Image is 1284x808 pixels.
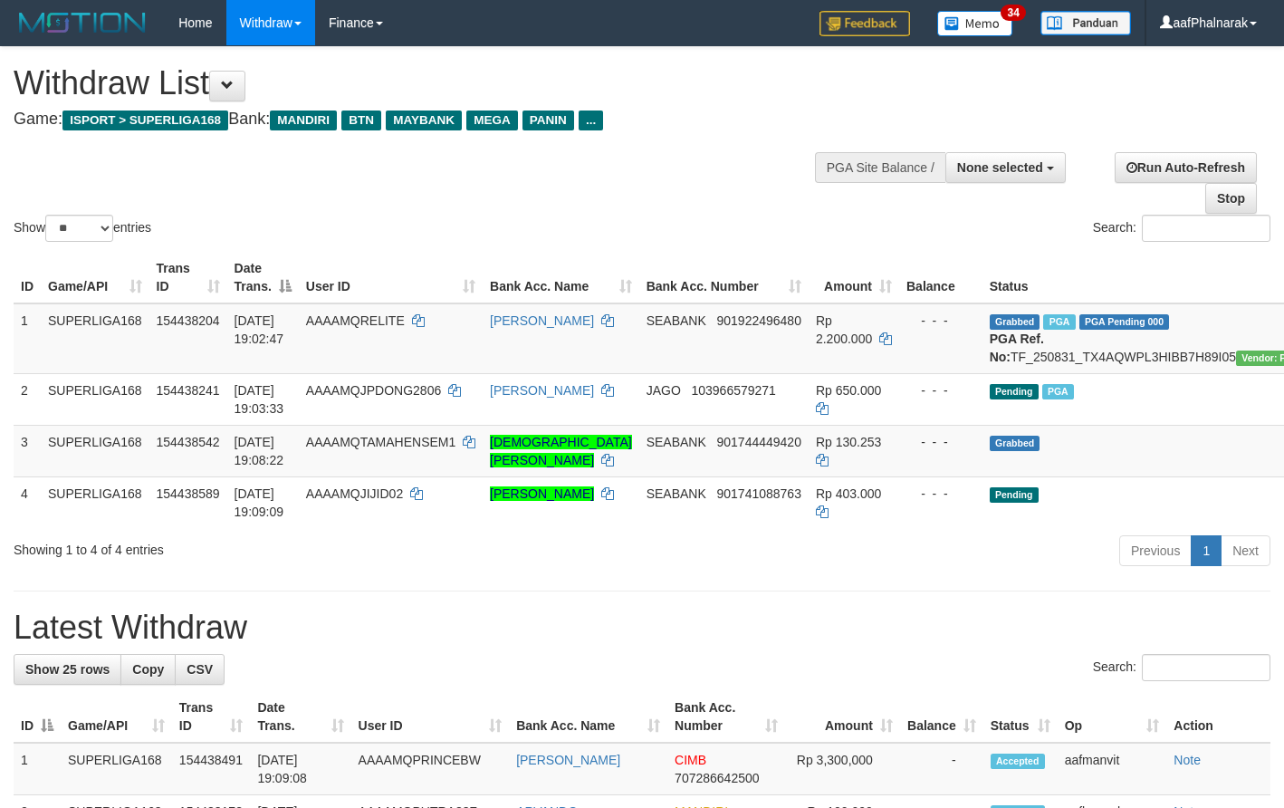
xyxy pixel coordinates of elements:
[14,610,1270,646] h1: Latest Withdraw
[14,252,41,303] th: ID
[61,743,172,795] td: SUPERLIGA168
[509,691,667,743] th: Bank Acc. Name: activate to sort column ascending
[306,383,441,398] span: AAAAMQJPDONG2806
[149,252,227,303] th: Trans ID: activate to sort column ascending
[250,691,350,743] th: Date Trans.: activate to sort column ascending
[816,486,881,501] span: Rp 403.000
[1058,691,1167,743] th: Op: activate to sort column ascending
[45,215,113,242] select: Showentries
[957,160,1043,175] span: None selected
[906,485,975,503] div: - - -
[1001,5,1025,21] span: 34
[1115,152,1257,183] a: Run Auto-Refresh
[990,314,1040,330] span: Grabbed
[945,152,1066,183] button: None selected
[157,486,220,501] span: 154438589
[14,534,522,559] div: Showing 1 to 4 of 4 entries
[990,332,1044,364] b: PGA Ref. No:
[990,384,1039,399] span: Pending
[816,313,872,346] span: Rp 2.200.000
[1221,535,1270,566] a: Next
[809,252,899,303] th: Amount: activate to sort column ascending
[14,65,838,101] h1: Withdraw List
[120,654,176,685] a: Copy
[1093,215,1270,242] label: Search:
[14,215,151,242] label: Show entries
[1166,691,1270,743] th: Action
[983,691,1058,743] th: Status: activate to sort column ascending
[906,312,975,330] div: - - -
[14,303,41,374] td: 1
[900,743,983,795] td: -
[187,662,213,677] span: CSV
[716,435,800,449] span: Copy 901744449420 to clipboard
[1174,753,1201,767] a: Note
[41,252,149,303] th: Game/API: activate to sort column ascending
[14,373,41,425] td: 2
[815,152,945,183] div: PGA Site Balance /
[1093,654,1270,681] label: Search:
[62,111,228,130] span: ISPORT > SUPERLIGA168
[785,691,900,743] th: Amount: activate to sort column ascending
[270,111,337,130] span: MANDIRI
[306,486,403,501] span: AAAAMQJIJID02
[227,252,299,303] th: Date Trans.: activate to sort column descending
[175,654,225,685] a: CSV
[14,476,41,528] td: 4
[899,252,982,303] th: Balance
[172,691,251,743] th: Trans ID: activate to sort column ascending
[819,11,910,36] img: Feedback.jpg
[579,111,603,130] span: ...
[1058,743,1167,795] td: aafmanvit
[675,771,759,785] span: Copy 707286642500 to clipboard
[1042,384,1074,399] span: Marked by aafsoumeymey
[937,11,1013,36] img: Button%20Memo.svg
[816,435,881,449] span: Rp 130.253
[250,743,350,795] td: [DATE] 19:09:08
[41,303,149,374] td: SUPERLIGA168
[490,313,594,328] a: [PERSON_NAME]
[1142,215,1270,242] input: Search:
[785,743,900,795] td: Rp 3,300,000
[1205,183,1257,214] a: Stop
[1191,535,1222,566] a: 1
[647,435,706,449] span: SEABANK
[41,425,149,476] td: SUPERLIGA168
[41,373,149,425] td: SUPERLIGA168
[647,383,681,398] span: JAGO
[483,252,639,303] th: Bank Acc. Name: activate to sort column ascending
[647,486,706,501] span: SEABANK
[14,111,838,129] h4: Game: Bank:
[490,383,594,398] a: [PERSON_NAME]
[41,476,149,528] td: SUPERLIGA168
[1079,314,1170,330] span: PGA Pending
[341,111,381,130] span: BTN
[466,111,518,130] span: MEGA
[647,313,706,328] span: SEABANK
[157,435,220,449] span: 154438542
[14,743,61,795] td: 1
[522,111,574,130] span: PANIN
[667,691,785,743] th: Bank Acc. Number: activate to sort column ascending
[14,691,61,743] th: ID: activate to sort column descending
[816,383,881,398] span: Rp 650.000
[490,435,632,467] a: [DEMOGRAPHIC_DATA][PERSON_NAME]
[306,313,405,328] span: AAAAMQRELITE
[1043,314,1075,330] span: Marked by aafsengchandara
[906,433,975,451] div: - - -
[639,252,809,303] th: Bank Acc. Number: activate to sort column ascending
[991,754,1045,769] span: Accepted
[351,691,510,743] th: User ID: activate to sort column ascending
[14,9,151,36] img: MOTION_logo.png
[25,662,110,677] span: Show 25 rows
[691,383,775,398] span: Copy 103966579271 to clipboard
[306,435,455,449] span: AAAAMQTAMAHENSEM1
[172,743,251,795] td: 154438491
[235,435,284,467] span: [DATE] 19:08:22
[1142,654,1270,681] input: Search:
[490,486,594,501] a: [PERSON_NAME]
[14,425,41,476] td: 3
[516,753,620,767] a: [PERSON_NAME]
[235,486,284,519] span: [DATE] 19:09:09
[900,691,983,743] th: Balance: activate to sort column ascending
